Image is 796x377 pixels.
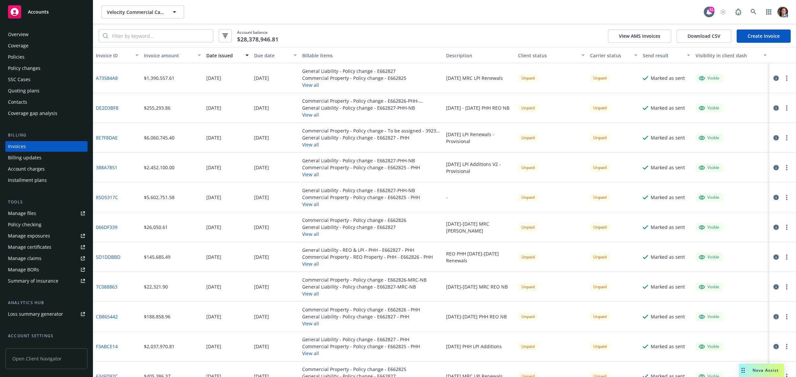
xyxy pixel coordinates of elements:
span: Accounts [28,9,49,15]
div: Unpaid [518,134,538,142]
span: Open Client Navigator [5,348,88,369]
div: Billing updates [8,152,41,163]
div: General Liability - Policy change - E662827 - PHH [302,336,420,343]
div: Due date [254,52,290,59]
a: Account charges [5,164,88,174]
div: Unpaid [518,283,538,291]
a: Policy checking [5,219,88,230]
div: Service team [8,342,36,352]
div: Visible [699,105,719,111]
div: Marked as sent [651,194,685,201]
div: Visible [699,314,719,320]
button: View all [302,201,420,208]
button: View all [302,171,420,178]
div: - [446,194,448,201]
div: General Liability - Policy change - E662827 [302,224,406,231]
div: Visible [699,135,719,141]
div: Marked as sent [651,134,685,141]
div: Marked as sent [651,343,685,350]
a: Create Invoice [737,29,791,43]
a: Invoices [5,141,88,152]
a: Manage BORs [5,264,88,275]
div: Unpaid [518,253,538,261]
div: Visible [699,75,719,81]
button: Invoice ID [93,47,141,63]
a: Manage files [5,208,88,219]
div: Unpaid [590,134,610,142]
div: General Liability - Policy change - E662827-PHH-NB [302,187,420,194]
div: Visible [699,254,719,260]
div: Marked as sent [651,164,685,171]
div: Contacts [8,97,27,107]
div: [DATE] [206,224,221,231]
div: [DATE] [254,283,269,290]
div: Marked as sent [651,104,685,111]
div: Client status [518,52,577,59]
div: Date issued [206,52,242,59]
div: Unpaid [590,312,610,321]
button: Client status [515,47,587,63]
div: [DATE] [206,343,221,350]
div: [DATE] LPI Renewals - Provisional [446,131,513,145]
div: Unpaid [590,74,610,82]
div: Unpaid [518,163,538,172]
div: Policies [8,52,25,62]
div: [DATE] [206,164,221,171]
a: 388A7851 [96,164,117,171]
div: Overview [8,29,29,40]
div: Manage certificates [8,242,51,252]
div: Unpaid [590,163,610,172]
div: Unpaid [590,253,610,261]
button: View all [302,141,441,148]
div: $2,452,100.00 [144,164,174,171]
div: Quoting plans [8,85,39,96]
a: DE2D3BF8 [96,104,118,111]
button: Send result [640,47,693,63]
div: Account settings [5,333,88,339]
div: [DATE] [254,75,269,81]
div: [DATE] MRC LPI Renewals [446,75,503,81]
div: [DATE] [206,134,221,141]
div: Invoice ID [96,52,131,59]
div: Manage claims [8,253,41,264]
div: [DATE] LPI Additions V2 - Provisional [446,161,513,175]
div: Summary of insurance [8,276,58,286]
img: photo [777,7,788,17]
div: Billing [5,132,88,138]
div: Policy changes [8,63,40,74]
a: Accounts [5,3,88,21]
div: Unpaid [590,342,610,350]
div: Visible [699,284,719,290]
div: Marked as sent [651,313,685,320]
div: Visible [699,224,719,230]
span: Manage exposures [5,231,88,241]
a: Manage certificates [5,242,88,252]
div: Analytics hub [5,299,88,306]
div: Commercial Property - Policy change - E662826 [302,217,406,224]
span: Account balance [237,29,279,42]
div: [DATE] [254,224,269,231]
div: Marked as sent [651,75,685,81]
div: [DATE] [206,313,221,320]
a: Billing updates [5,152,88,163]
div: Marked as sent [651,224,685,231]
a: Manage claims [5,253,88,264]
button: View all [302,260,433,267]
a: Summary of insurance [5,276,88,286]
div: Unpaid [518,193,538,201]
div: Coverage [8,40,29,51]
a: Loss summary generator [5,309,88,319]
div: Commercial Property - Policy change - E662825 - PHH [302,194,420,201]
div: Commercial Property - Policy change - E662826-PHH-[GEOGRAPHIC_DATA] [302,97,441,104]
button: Visibility in client dash [693,47,769,63]
div: Commercial Property - Policy change - E662825 - PHH [302,343,420,350]
div: [DATE] [206,283,221,290]
div: Unpaid [590,104,610,112]
div: SSC Cases [8,74,31,85]
a: A73584A8 [96,75,118,81]
div: $2,037,970.81 [144,343,174,350]
div: [DATE] - [DATE] PHH REO NB [446,104,509,111]
a: Search [747,5,760,19]
div: General Liability - Policy change - E662827 [302,68,406,75]
span: $28,378,946.81 [237,35,279,44]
